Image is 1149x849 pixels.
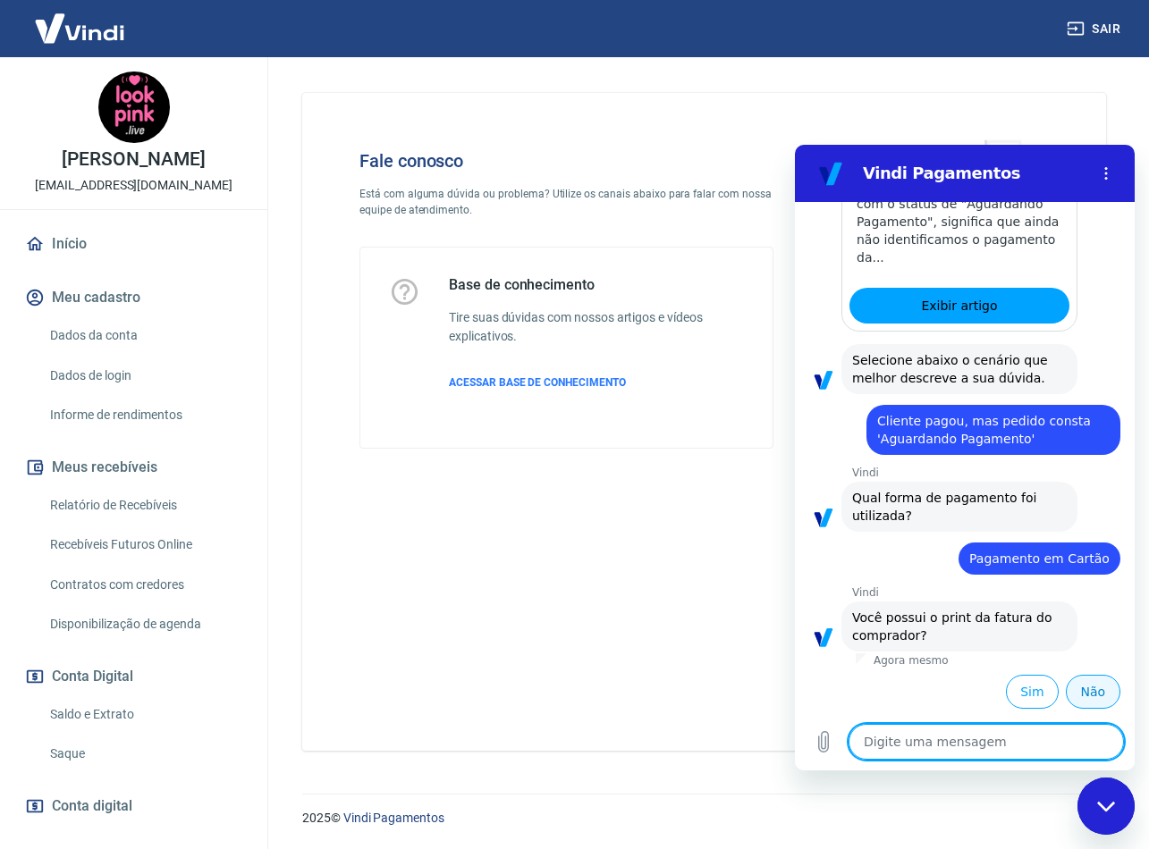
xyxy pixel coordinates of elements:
span: ACESSAR BASE DE CONHECIMENTO [449,376,626,389]
a: Informe de rendimentos [43,397,246,433]
h5: Base de conhecimento [449,276,744,294]
button: Meus recebíveis [21,448,246,487]
a: Saldo e Extrato [43,696,246,733]
a: Saque [43,736,246,772]
a: Contratos com credores [43,567,246,603]
p: 2025 © [302,809,1106,828]
p: [PERSON_NAME] [62,150,205,169]
a: Disponibilização de agenda [43,606,246,643]
img: f5e2b5f2-de41-4e9a-a4e6-a6c2332be871.jpeg [98,71,170,143]
a: Relatório de Recebíveis [43,487,246,524]
button: Sair [1063,13,1128,46]
p: Está com alguma dúvida ou problema? Utilize os canais abaixo para falar com nossa equipe de atend... [359,186,773,218]
a: Vindi Pagamentos [343,811,444,825]
a: Recebíveis Futuros Online [43,526,246,563]
a: ACESSAR BASE DE CONHECIMENTO [449,374,744,391]
p: [EMAIL_ADDRESS][DOMAIN_NAME] [35,176,232,195]
h6: Tire suas dúvidas com nossos artigos e vídeos explicativos. [449,308,744,346]
iframe: Janela de mensagens [795,145,1135,770]
button: Conta Digital [21,657,246,696]
a: Conta digital [21,786,246,826]
img: Fale conosco [804,122,1076,360]
h4: Fale conosco [359,150,773,172]
img: Vindi [21,1,138,55]
button: Meu cadastro [21,278,246,317]
a: Dados de login [43,357,246,394]
a: Dados da conta [43,317,246,354]
span: Conta digital [52,794,132,819]
iframe: Botão para abrir a janela de mensagens, conversa em andamento [1077,778,1135,835]
a: Início [21,224,246,264]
